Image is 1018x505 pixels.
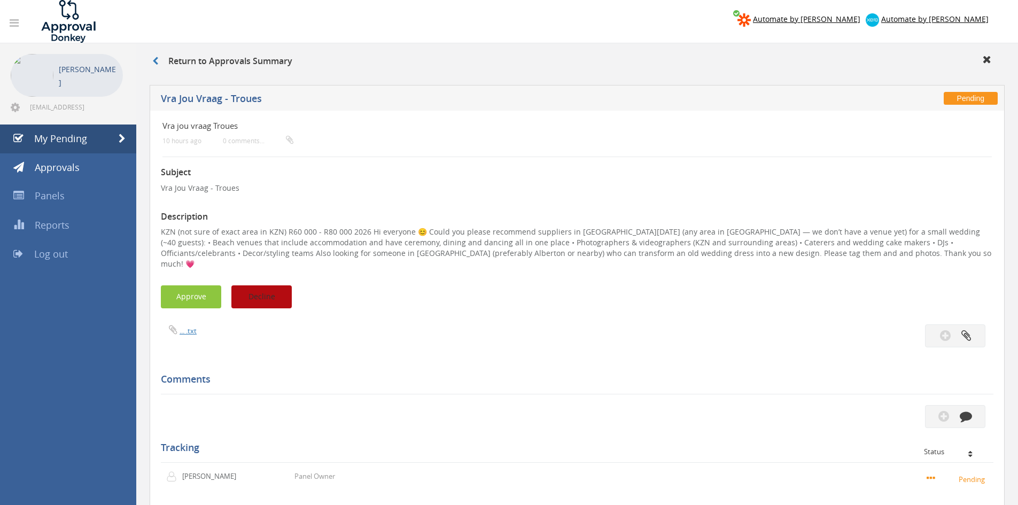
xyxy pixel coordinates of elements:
p: KZN (not sure of exact area in KZN) R60 000 - R80 000 2026 Hi everyone 😊 Could you please recomme... [161,227,993,269]
span: Pending [944,92,998,105]
span: Panels [35,189,65,202]
span: Log out [34,247,68,260]
img: user-icon.png [166,471,182,482]
small: Pending [927,473,988,485]
h3: Subject [161,168,993,177]
p: [PERSON_NAME] [182,471,244,481]
p: Vra Jou Vraag - Troues [161,183,993,193]
span: Approvals [35,161,80,174]
p: Panel Owner [294,471,335,481]
img: xero-logo.png [866,13,879,27]
div: Status [924,448,985,455]
a: ... .txt [180,326,197,336]
h3: Return to Approvals Summary [152,57,292,66]
p: [PERSON_NAME] [59,63,118,89]
img: zapier-logomark.png [737,13,751,27]
span: [EMAIL_ADDRESS][DOMAIN_NAME] [30,103,121,111]
small: 10 hours ago [162,137,201,145]
small: 0 comments... [223,137,293,145]
h5: Vra Jou Vraag - Troues [161,94,745,107]
span: My Pending [34,132,87,145]
h5: Tracking [161,442,985,453]
h4: Vra jou vraag Troues [162,121,853,130]
button: Approve [161,285,221,308]
span: Automate by [PERSON_NAME] [881,14,989,24]
h3: Description [161,212,993,222]
button: Decline [231,285,292,308]
span: Automate by [PERSON_NAME] [753,14,860,24]
span: Reports [35,219,69,231]
h5: Comments [161,374,985,385]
